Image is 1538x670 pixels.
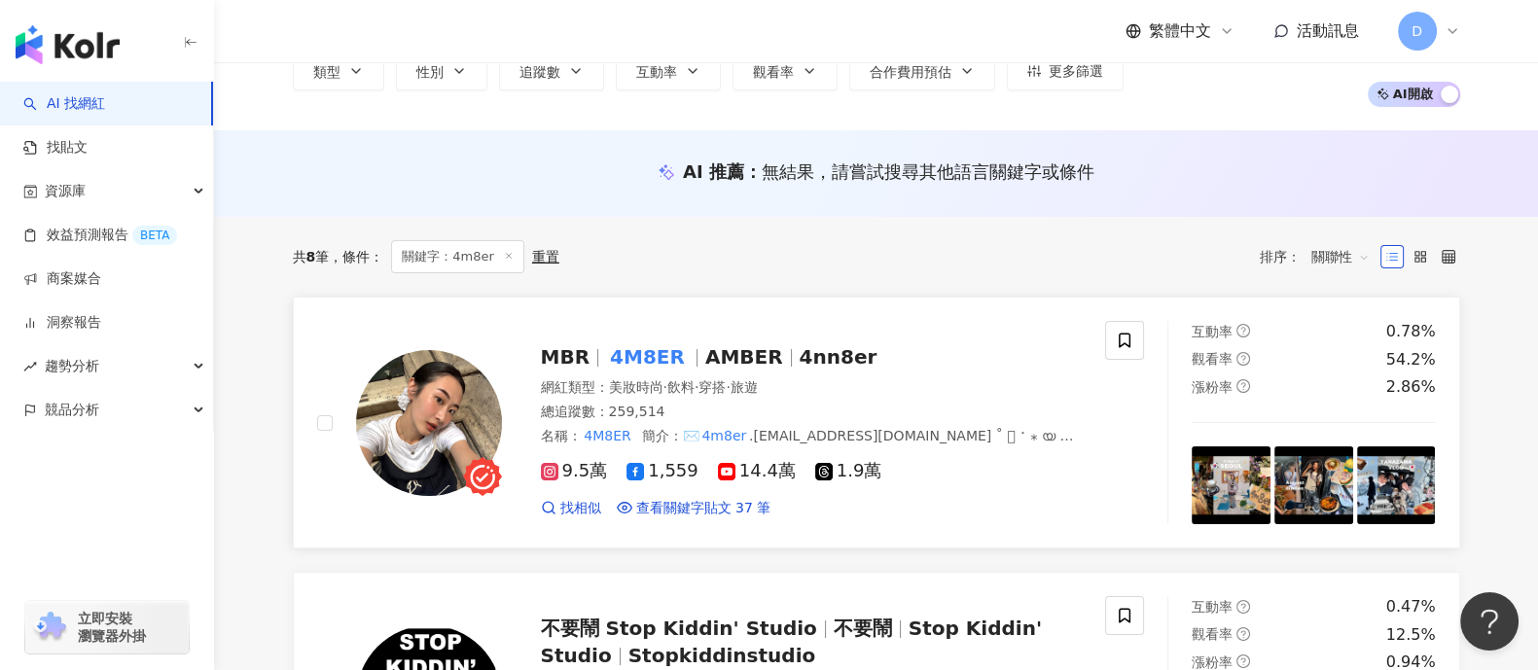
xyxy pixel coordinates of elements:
span: 條件 ： [329,249,383,264]
span: 漲粉率 [1192,654,1233,670]
img: KOL Avatar [356,350,502,496]
span: 立即安裝 瀏覽器外掛 [78,610,146,645]
span: question-circle [1236,379,1250,393]
span: 競品分析 [45,388,99,432]
span: 合作費用預估 [870,64,951,80]
span: 不要鬧 Stop Kiddin' Studio [541,617,817,640]
span: 觀看率 [1192,351,1233,367]
span: · [695,379,698,395]
a: 商案媒合 [23,269,101,289]
button: 觀看率 [733,52,838,90]
div: 網紅類型 ： [541,378,1083,398]
span: 美妝時尚 [609,379,663,395]
span: 漲粉率 [1192,379,1233,395]
span: 觀看率 [1192,626,1233,642]
div: 排序： [1260,241,1380,272]
span: 互動率 [1192,599,1233,615]
span: 資源庫 [45,169,86,213]
div: AI 推薦 ： [683,159,1094,184]
a: chrome extension立即安裝 瀏覽器外掛 [25,601,189,653]
button: 性別 [396,52,487,90]
span: 9.5萬 [541,461,608,481]
span: 趨勢分析 [45,344,99,388]
button: 類型 [293,52,384,90]
div: 2.86% [1386,376,1436,398]
span: 飲料 [667,379,695,395]
div: 12.5% [1386,624,1436,646]
span: 關鍵字：4m8er [391,240,524,273]
span: 不要鬧 [834,617,892,640]
span: 名稱 ： [541,428,634,443]
span: Stopkiddinstudio [628,644,816,667]
span: 查看關鍵字貼文 37 筆 [636,499,771,518]
span: question-circle [1236,324,1250,337]
a: searchAI 找網紅 [23,94,105,114]
span: question-circle [1236,352,1250,366]
a: 效益預測報告BETA [23,226,177,245]
span: 無結果，請嘗試搜尋其他語言關鍵字或條件 [762,161,1094,182]
span: D [1412,20,1422,42]
span: 14.4萬 [718,461,796,481]
a: KOL AvatarMBR4M8ERAMBER4nn8er網紅類型：美妝時尚·飲料·穿搭·旅遊總追蹤數：259,514名稱：4M8ER簡介：✉️4m8er.[EMAIL_ADDRESS][DOM... [293,297,1460,548]
mark: 4M8ER [582,425,634,446]
span: 活動訊息 [1297,21,1359,40]
span: 關聯性 [1311,241,1370,272]
a: 查看關鍵字貼文 37 筆 [617,499,771,518]
img: chrome extension [31,612,69,643]
span: 互動率 [1192,324,1233,339]
img: post-image [1274,446,1353,525]
iframe: Help Scout Beacon - Open [1460,592,1519,651]
button: 更多篩選 [1007,52,1124,90]
button: 互動率 [616,52,721,90]
div: 總追蹤數 ： 259,514 [541,403,1083,422]
span: 類型 [313,64,340,80]
span: 觀看率 [753,64,794,80]
span: 1,559 [626,461,698,481]
mark: 4m8er [699,425,749,446]
span: question-circle [1236,600,1250,614]
span: 性別 [416,64,444,80]
span: 4nn8er [800,345,877,369]
span: question-circle [1236,654,1250,668]
button: 追蹤數 [499,52,604,90]
div: 重置 [532,249,559,264]
span: ✉️ [683,428,699,443]
button: 合作費用預估 [849,52,995,90]
span: 穿搭 [698,379,726,395]
img: post-image [1192,446,1270,525]
mark: 4M8ER [606,341,689,372]
div: 0.78% [1386,321,1436,342]
div: 共 筆 [293,249,330,264]
span: · [663,379,667,395]
span: 更多篩選 [1049,63,1103,79]
div: 54.2% [1386,349,1436,370]
span: 互動率 [636,64,677,80]
span: 1.9萬 [815,461,882,481]
span: 找相似 [560,499,601,518]
span: .[EMAIL_ADDRESS][DOMAIN_NAME] ˚ ͙ ᱸ ⁎︎ യ 🎧˚˟🫧 ̥˟ 🛒˖⭒˚‧ [541,428,1077,463]
span: AMBER [705,345,783,369]
img: post-image [1357,446,1436,525]
div: 0.47% [1386,596,1436,617]
a: 找相似 [541,499,601,518]
a: 洞察報告 [23,313,101,333]
span: MBR [541,345,590,369]
span: 繁體中文 [1149,20,1211,42]
span: 旅遊 [731,379,758,395]
a: 找貼文 [23,138,88,158]
span: rise [23,360,37,373]
span: question-circle [1236,627,1250,641]
span: 簡介 ： [541,425,1077,462]
span: 追蹤數 [519,64,560,80]
span: · [726,379,730,395]
span: 8 [306,249,316,264]
img: logo [16,25,120,64]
